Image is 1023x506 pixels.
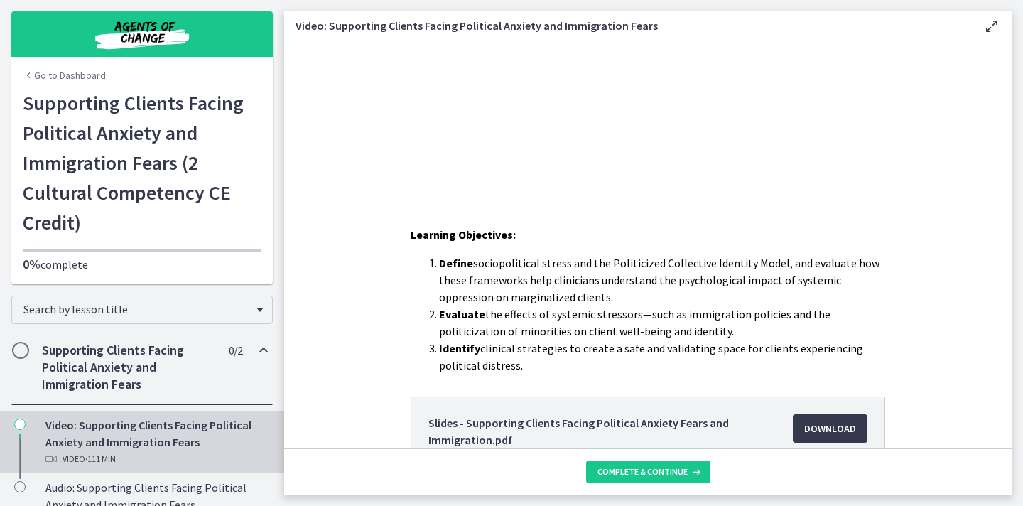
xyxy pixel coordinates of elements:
span: Learning Objectives: [411,227,516,242]
div: Video [45,451,267,468]
button: Complete & continue [586,461,710,483]
h1: Supporting Clients Facing Political Anxiety and Immigration Fears (2 Cultural Competency CE Credit) [23,88,261,237]
div: Search by lesson title [11,296,273,324]
p: complete [23,256,261,273]
span: Slides - Supporting Clients Facing Political Anxiety Fears and Immigration.pdf [428,414,776,448]
span: Complete & continue [597,466,688,478]
span: Download [804,420,856,437]
span: 0 / 2 [229,342,242,359]
h2: Supporting Clients Facing Political Anxiety and Immigration Fears [42,342,215,393]
a: Go to Dashboard [23,68,106,82]
strong: Define [439,256,473,270]
div: Video: Supporting Clients Facing Political Anxiety and Immigration Fears [45,416,267,468]
li: the effects of systemic stressors—such as immigration policies and the politicization of minoriti... [439,306,885,340]
span: · 111 min [85,451,116,468]
span: 0% [23,256,40,272]
a: Download [793,414,867,443]
strong: Evaluate [439,307,485,321]
strong: Identify [439,341,480,355]
img: Agents of Change [57,17,227,51]
li: sociopolitical stress and the Politicized Collective Identity Model, and evaluate how these frame... [439,254,885,306]
li: clinical strategies to create a safe and validating space for clients experiencing political dist... [439,340,885,374]
h3: Video: Supporting Clients Facing Political Anxiety and Immigration Fears [296,17,960,34]
span: Search by lesson title [23,302,249,316]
